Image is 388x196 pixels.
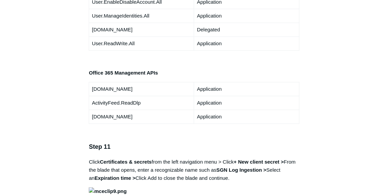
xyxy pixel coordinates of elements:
[89,70,158,76] strong: Office 365 Management APIs
[194,37,299,51] td: Application
[194,96,299,110] td: Application
[194,23,299,37] td: Delegated
[89,82,194,96] td: [DOMAIN_NAME]
[89,96,194,110] td: ActivityFeed.ReadDlp
[94,175,135,181] strong: Expiration time >
[89,110,194,124] td: [DOMAIN_NAME]
[89,9,194,23] td: User.ManageIdentities.All
[100,159,151,165] strong: Certificates & secrets
[216,167,266,173] strong: SGN Log Ingestion >
[89,142,299,152] h3: Step 11
[194,82,299,96] td: Application
[194,110,299,124] td: Application
[89,158,299,182] p: Click from the left navigation menu > Click From the blade that opens, enter a recognizable name ...
[233,159,283,165] strong: + New client secret >
[89,37,194,51] td: User.ReadWrite.All
[89,23,194,37] td: [DOMAIN_NAME]
[89,187,127,195] img: mceclip9.png
[194,9,299,23] td: Application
